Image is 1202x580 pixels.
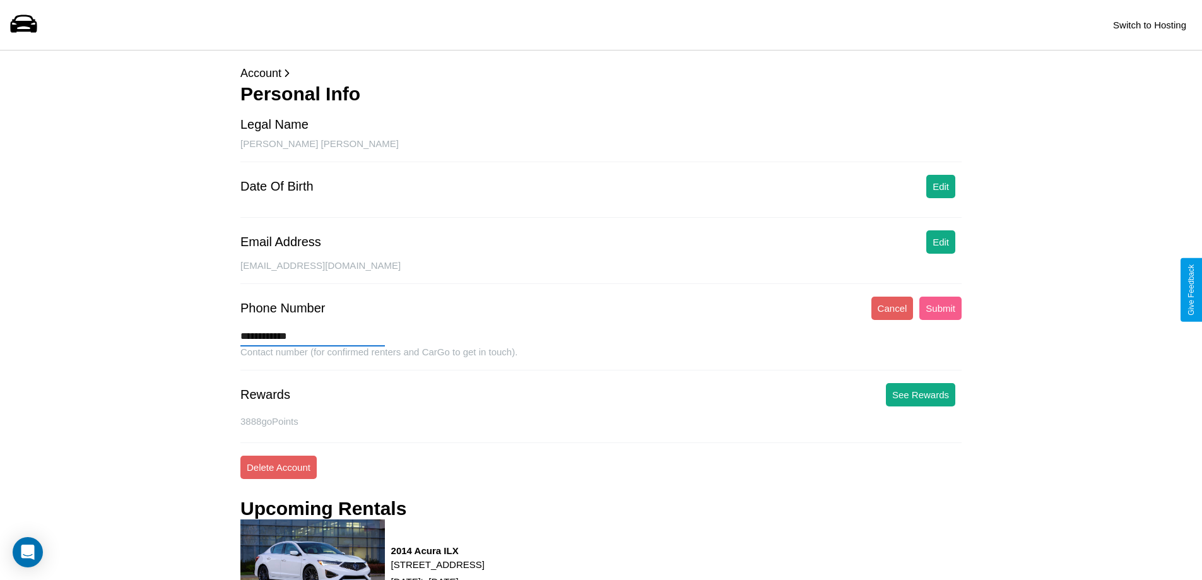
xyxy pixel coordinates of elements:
div: [PERSON_NAME] [PERSON_NAME] [240,138,962,162]
div: [EMAIL_ADDRESS][DOMAIN_NAME] [240,260,962,284]
h3: Upcoming Rentals [240,498,406,519]
div: Legal Name [240,117,309,132]
p: Account [240,63,962,83]
button: Delete Account [240,456,317,479]
button: Edit [926,175,955,198]
div: Phone Number [240,301,326,316]
div: Email Address [240,235,321,249]
div: Date Of Birth [240,179,314,194]
h3: 2014 Acura ILX [391,545,485,556]
h3: Personal Info [240,83,962,105]
div: Contact number (for confirmed renters and CarGo to get in touch). [240,346,962,370]
p: 3888 goPoints [240,413,962,430]
button: Cancel [871,297,914,320]
button: Switch to Hosting [1107,13,1193,37]
p: [STREET_ADDRESS] [391,556,485,573]
button: Edit [926,230,955,254]
button: Submit [919,297,962,320]
div: Open Intercom Messenger [13,537,43,567]
div: Rewards [240,388,290,402]
button: See Rewards [886,383,955,406]
div: Give Feedback [1187,264,1196,316]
